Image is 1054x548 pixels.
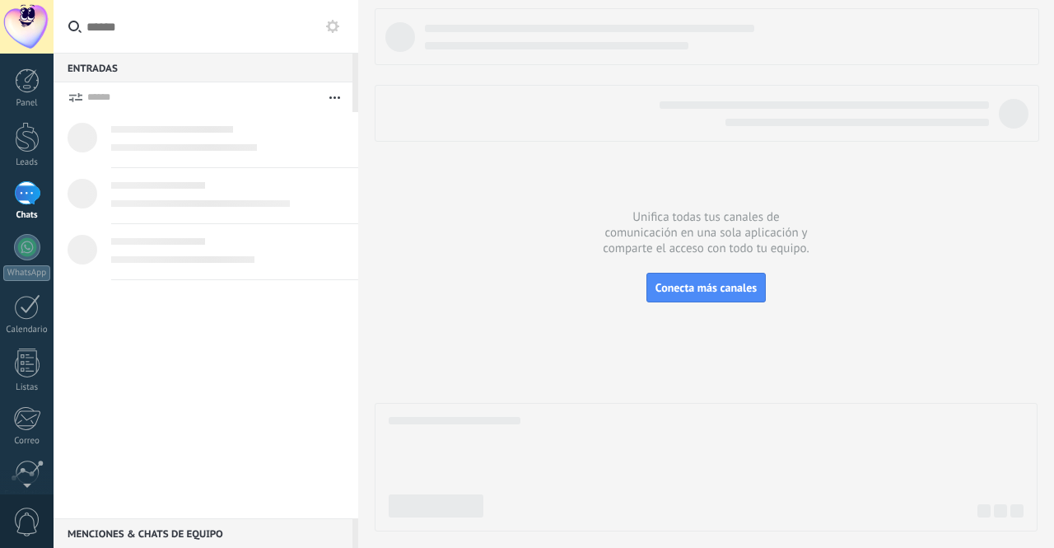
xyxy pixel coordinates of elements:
div: Listas [3,382,51,393]
div: Leads [3,157,51,168]
button: Conecta más canales [646,273,766,302]
div: Calendario [3,325,51,335]
div: WhatsApp [3,265,50,281]
div: Entradas [54,53,352,82]
div: Correo [3,436,51,447]
div: Chats [3,210,51,221]
div: Panel [3,98,51,109]
span: Conecta más canales [655,280,757,295]
div: Menciones & Chats de equipo [54,518,352,548]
